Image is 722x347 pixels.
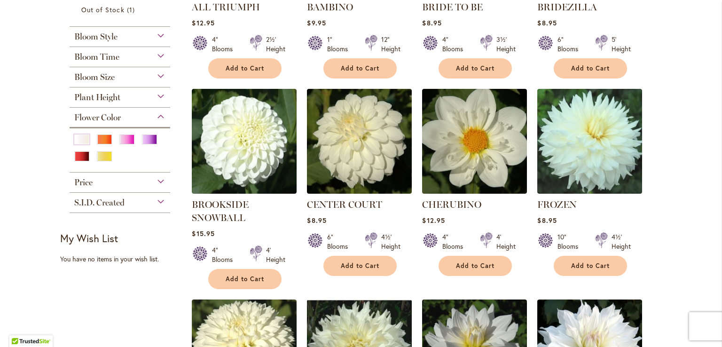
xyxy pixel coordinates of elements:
[422,187,527,196] a: CHERUBINO
[323,256,397,276] button: Add to Cart
[212,35,238,54] div: 4" Blooms
[571,64,610,72] span: Add to Cart
[554,256,627,276] button: Add to Cart
[60,231,118,245] strong: My Wish List
[74,72,115,82] span: Bloom Size
[60,254,186,264] div: You have no items in your wish list.
[537,216,557,225] span: $8.95
[456,64,494,72] span: Add to Cart
[537,18,557,27] span: $8.95
[442,232,469,251] div: 4" Blooms
[208,58,282,79] button: Add to Cart
[537,89,642,194] img: Frozen
[81,5,161,15] a: Out of Stock 1
[266,35,285,54] div: 2½' Height
[307,89,412,194] img: CENTER COURT
[537,1,597,13] a: BRIDEZILLA
[496,35,516,54] div: 3½' Height
[192,89,297,194] img: BROOKSIDE SNOWBALL
[307,1,353,13] a: BAMBINO
[192,229,214,238] span: $15.95
[7,314,33,340] iframe: Launch Accessibility Center
[192,199,249,223] a: BROOKSIDE SNOWBALL
[456,262,494,270] span: Add to Cart
[307,199,382,210] a: CENTER COURT
[266,245,285,264] div: 4' Height
[226,275,264,283] span: Add to Cart
[554,58,627,79] button: Add to Cart
[381,232,400,251] div: 4½' Height
[323,58,397,79] button: Add to Cart
[422,18,441,27] span: $8.95
[226,64,264,72] span: Add to Cart
[422,89,527,194] img: CHERUBINO
[537,199,577,210] a: FROZEN
[422,216,445,225] span: $12.95
[381,35,400,54] div: 12" Height
[307,18,326,27] span: $9.95
[192,187,297,196] a: BROOKSIDE SNOWBALL
[341,262,379,270] span: Add to Cart
[74,197,125,208] span: S.I.D. Created
[192,18,214,27] span: $12.95
[571,262,610,270] span: Add to Cart
[341,64,379,72] span: Add to Cart
[74,112,121,123] span: Flower Color
[442,35,469,54] div: 4" Blooms
[422,199,481,210] a: CHERUBINO
[212,245,238,264] div: 4" Blooms
[496,232,516,251] div: 4' Height
[557,35,584,54] div: 6" Blooms
[192,1,260,13] a: ALL TRIUMPH
[208,269,282,289] button: Add to Cart
[74,177,93,188] span: Price
[612,232,631,251] div: 4½' Height
[422,1,483,13] a: BRIDE TO BE
[439,58,512,79] button: Add to Cart
[74,92,120,103] span: Plant Height
[81,5,125,14] span: Out of Stock
[127,5,137,15] span: 1
[439,256,512,276] button: Add to Cart
[327,35,353,54] div: 1" Blooms
[307,216,326,225] span: $8.95
[537,187,642,196] a: Frozen
[74,32,118,42] span: Bloom Style
[557,232,584,251] div: 10" Blooms
[74,52,119,62] span: Bloom Time
[612,35,631,54] div: 5' Height
[307,187,412,196] a: CENTER COURT
[327,232,353,251] div: 6" Blooms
